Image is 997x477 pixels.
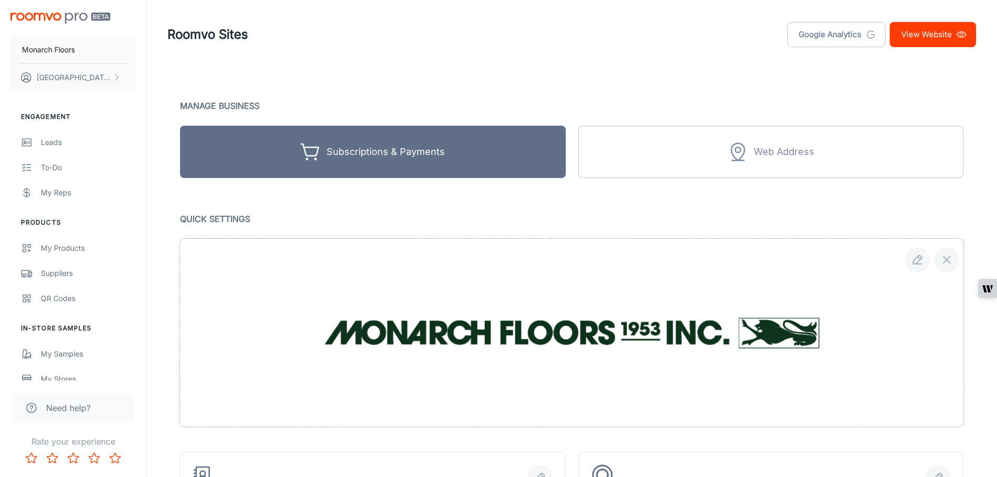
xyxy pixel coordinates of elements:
a: Google Analytics tracking code can be added using the Custom Code feature on this page [787,22,886,47]
div: My Stores [41,373,136,385]
img: file preview [304,290,840,376]
div: Web Address [754,144,814,160]
div: To-do [41,162,136,173]
button: Rate 4 star [84,448,105,469]
p: Monarch Floors [22,44,75,56]
button: Rate 5 star [105,448,126,469]
img: Roomvo PRO Beta [10,13,110,24]
div: My Products [41,242,136,254]
div: Unlock with subscription [578,126,964,178]
button: Rate 3 star [63,448,84,469]
p: Quick Settings [180,212,964,226]
p: [GEOGRAPHIC_DATA] Scarlett [37,72,110,83]
button: Rate 2 star [42,448,63,469]
button: Monarch Floors [10,36,136,63]
div: Subscriptions & Payments [327,144,445,160]
div: My Reps [41,187,136,198]
a: View Website [890,22,976,47]
div: Suppliers [41,268,136,279]
button: Subscriptions & Payments [180,126,566,178]
p: Rate your experience [8,435,138,448]
div: Leads [41,137,136,148]
div: My Samples [41,348,136,360]
button: [GEOGRAPHIC_DATA] Scarlett [10,64,136,91]
span: Need help? [46,402,91,414]
button: Web Address [578,126,964,178]
button: Rate 1 star [21,448,42,469]
p: Manage Business [180,98,964,113]
h1: Roomvo Sites [167,25,248,44]
div: QR Codes [41,293,136,304]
